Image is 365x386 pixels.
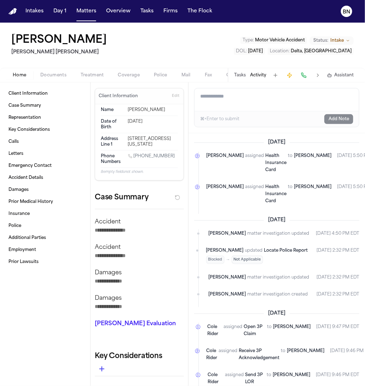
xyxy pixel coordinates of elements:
span: Open 3P Claim [244,325,262,336]
h2: Case Summary [95,192,149,203]
button: Create Immediate Task [285,70,295,80]
span: Cole Rider [206,347,217,362]
a: Damages [6,184,85,195]
button: Add Note [324,114,353,124]
button: Edit matter name [11,34,107,47]
span: [DATE] [264,310,290,317]
button: Add Task [271,70,280,80]
span: [DATE] [264,217,290,224]
div: [DATE] [128,119,178,124]
a: Client Information [6,88,85,99]
a: Home [8,8,17,15]
button: Make a Call [299,70,309,80]
span: Intake [330,38,344,43]
time: August 15, 2025 at 2:32 PM [317,274,359,281]
span: DOL : [236,49,247,53]
dt: Name [101,107,124,113]
span: Home [13,72,26,78]
span: Health Insurance Card [265,154,286,172]
span: [PERSON_NAME] [208,230,246,237]
dt: Date of Birth [101,119,124,130]
span: Blocked [206,256,225,264]
button: Edit Type: Motor Vehicle Accident [241,37,307,44]
span: Documents [40,72,66,78]
a: Receive 3P Acknowledgement [239,347,279,362]
a: Emergency Contact [6,160,85,171]
span: matter investigation updated [247,230,309,237]
span: Type : [243,38,254,42]
span: [PERSON_NAME] [287,347,324,362]
span: to [267,323,272,338]
span: [PERSON_NAME] [206,247,244,254]
span: Cole Rider [208,372,224,386]
span: Treatment [81,72,104,78]
a: Employment [6,244,85,256]
span: Phone Numbers [101,153,124,165]
p: Accident [95,243,184,252]
span: Fax [205,72,212,78]
a: Send 3P LOR [245,372,265,386]
a: Prior Medical History [6,196,85,207]
span: Health Insurance Card [265,185,286,203]
button: Tasks [234,72,246,78]
span: assigned [245,152,264,174]
time: August 15, 2025 at 2:32 PM [317,291,359,298]
span: updated [245,247,263,254]
span: [PERSON_NAME] [273,372,310,386]
a: Health Insurance Card [265,152,286,174]
span: [PERSON_NAME] [206,183,244,205]
span: Edit [172,94,179,99]
a: Tasks [138,5,156,18]
span: assigned [224,323,242,338]
span: [PERSON_NAME] [208,274,246,281]
span: to [288,183,292,205]
time: August 7, 2025 at 9:46 PM [316,372,359,386]
time: August 15, 2025 at 2:32 PM [317,247,359,264]
span: Motor Vehicle Accident [255,38,305,42]
time: August 7, 2025 at 9:47 PM [316,323,359,338]
button: Edit DOL: 2024-06-05 [234,48,265,55]
span: Send 3P LOR [245,373,263,384]
span: assigned [219,347,237,362]
span: to [267,372,271,386]
h3: Client Information [97,93,139,99]
span: → [226,257,230,263]
dt: Address Line 1 [101,136,124,147]
span: [DATE] [248,49,263,53]
button: Firms [161,5,180,18]
button: Assistant [327,72,354,78]
span: Assistant [334,72,354,78]
button: Edit Location: Delta, UT [268,48,354,55]
a: Representation [6,112,85,123]
button: Overview [103,5,133,18]
button: Change status from Intake [310,36,354,45]
a: Accident Details [6,172,85,183]
span: [PERSON_NAME] [294,183,331,205]
p: Damages [95,269,184,277]
span: [PERSON_NAME] [294,152,331,174]
span: Not Applicable [232,256,263,264]
p: Damages [95,294,184,303]
p: 8 empty fields not shown. [101,169,178,175]
a: Case Summary [6,100,85,111]
a: Locate Police Report [264,247,308,254]
div: [PERSON_NAME] [128,107,178,113]
img: Finch Logo [8,8,17,15]
p: Accident [95,218,184,226]
span: Delta, [GEOGRAPHIC_DATA] [291,49,352,53]
button: Day 1 [51,5,69,18]
a: Police [6,220,85,232]
span: [DATE] [264,139,290,146]
button: Matters [74,5,99,18]
a: Intakes [23,5,46,18]
button: The Flock [185,5,215,18]
div: [STREET_ADDRESS][US_STATE] [128,136,178,147]
a: Prior Lawsuits [6,256,85,268]
span: to [288,152,292,174]
span: Status: [313,38,328,43]
span: Location : [270,49,290,53]
span: Case Setup [226,72,252,78]
span: assigned [225,372,244,386]
span: assigned [245,183,264,205]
